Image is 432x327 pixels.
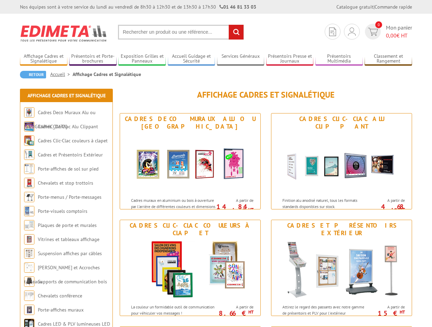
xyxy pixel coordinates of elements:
a: Vitrines et tableaux affichage [38,236,99,242]
a: Affichage Cadres et Signalétique [28,92,106,99]
img: devis rapide [348,28,356,36]
sup: HT [400,207,405,212]
a: Cadres Deco Muraux Alu ou [GEOGRAPHIC_DATA] Cadres Deco Muraux Alu ou Bois Cadres muraux en alumi... [120,113,261,209]
a: Porte-affiches muraux [38,307,84,313]
span: A partir de [370,304,405,310]
div: Nos équipes sont à votre service du lundi au vendredi de 8h30 à 12h30 et de 13h30 à 17h30 [20,3,256,10]
a: Accueil [50,71,73,77]
input: rechercher [229,25,244,40]
sup: HT [248,309,253,315]
a: Présentoirs Multimédia [315,53,363,65]
h1: Affichage Cadres et Signalétique [120,90,412,99]
span: 0,00 [386,32,397,39]
p: Finition alu anodisé naturel, tous les formats standards disponibles sur stock. [282,197,368,209]
span: A partir de [218,304,253,310]
a: Plaques de porte et murales [38,222,97,228]
a: Cadres et Présentoirs Extérieur Cadres et Présentoirs Extérieur Attirez le regard des passants av... [271,220,412,316]
a: Porte-visuels comptoirs [38,208,87,214]
img: devis rapide [329,28,336,36]
p: Attirez le regard des passants avec notre gamme de présentoirs et PLV pour l'extérieur [282,304,368,316]
a: Cadres Deco Muraux Alu ou [GEOGRAPHIC_DATA] [24,109,96,130]
a: Cadres LED & PLV lumineuses LED [38,321,110,327]
img: Porte-visuels comptoirs [24,206,34,216]
img: Plaques de porte et murales [24,220,34,230]
span: 0 [375,21,382,28]
span: € HT [386,32,412,40]
a: Présentoirs Presse et Journaux [266,53,314,65]
a: Catalogue gratuit [336,4,374,10]
img: Porte-affiches de sol sur pied [24,164,34,174]
a: Affichage Cadres et Signalétique [20,53,67,65]
p: 14.84 € [215,205,253,213]
p: La couleur un formidable outil de communication pour véhiculer vos messages ! [131,304,216,316]
img: Edimeta [20,21,108,46]
a: Porte-affiches de sol sur pied [38,166,98,172]
img: Cadres Deco Muraux Alu ou Bois [127,132,254,194]
a: Cadres Clic-Clac Alu Clippant [38,123,98,130]
a: Retour [20,71,46,78]
a: Cadres Clic-Clac couleurs à clapet [38,138,108,144]
li: Affichage Cadres et Signalétique [73,71,141,78]
img: Cadres et Présentoirs Extérieur [278,239,405,301]
sup: HT [400,309,405,315]
div: Cadres et Présentoirs Extérieur [273,222,410,237]
img: Suspension affiches par câbles [24,248,34,259]
img: Vitrines et tableaux affichage [24,234,34,244]
input: Rechercher un produit ou une référence... [118,25,244,40]
img: devis rapide [368,28,378,36]
a: Commande rapide [375,4,412,10]
img: Cadres et Présentoirs Extérieur [24,150,34,160]
a: Suspension affiches par câbles [38,250,102,257]
a: devis rapide 0 Mon panier 0,00€ HT [363,24,412,40]
a: Supports de communication bois [38,279,107,285]
span: Mon panier [386,24,412,40]
a: Classement et Rangement [365,53,412,65]
a: Présentoirs et Porte-brochures [69,53,117,65]
a: Exposition Grilles et Panneaux [118,53,166,65]
span: A partir de [370,198,405,203]
div: Cadres Clic-Clac Alu Clippant [273,115,410,130]
img: Chevalets conférence [24,291,34,301]
a: Cadres Clic-Clac Alu Clippant Cadres Clic-Clac Alu Clippant Finition alu anodisé naturel, tous le... [271,113,412,209]
img: Cadres Clic-Clac Alu Clippant [278,132,405,194]
img: Chevalets et stop trottoirs [24,178,34,188]
img: Porte-menus / Porte-messages [24,192,34,202]
a: [PERSON_NAME] et Accroches tableaux [24,264,100,285]
p: Cadres muraux en aluminium ou bois à ouverture par l'arrière de différentes couleurs et dimension... [131,197,216,221]
a: Porte-menus / Porte-messages [38,194,101,200]
img: Cadres Deco Muraux Alu ou Bois [24,107,34,118]
sup: HT [248,207,253,212]
p: 8.66 € [215,311,253,315]
a: Services Généraux [217,53,264,65]
a: Cadres et Présentoirs Extérieur [38,152,103,158]
img: Cadres Clic-Clac couleurs à clapet [24,135,34,146]
img: Cadres Clic-Clac couleurs à clapet [127,239,254,301]
div: Cadres Deco Muraux Alu ou [GEOGRAPHIC_DATA] [122,115,259,130]
span: A partir de [218,198,253,203]
p: 15 € [366,311,405,315]
a: Chevalets et stop trottoirs [38,180,93,186]
a: Accueil Guidage et Sécurité [168,53,215,65]
p: 4.68 € [366,205,405,213]
img: Porte-affiches muraux [24,305,34,315]
a: Cadres Clic-Clac couleurs à clapet Cadres Clic-Clac couleurs à clapet La couleur un formidable ou... [120,220,261,316]
div: Cadres Clic-Clac couleurs à clapet [122,222,259,237]
a: Chevalets conférence [38,293,82,299]
div: | [336,3,412,10]
strong: 01 46 81 33 03 [219,4,256,10]
img: Cimaises et Accroches tableaux [24,262,34,273]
